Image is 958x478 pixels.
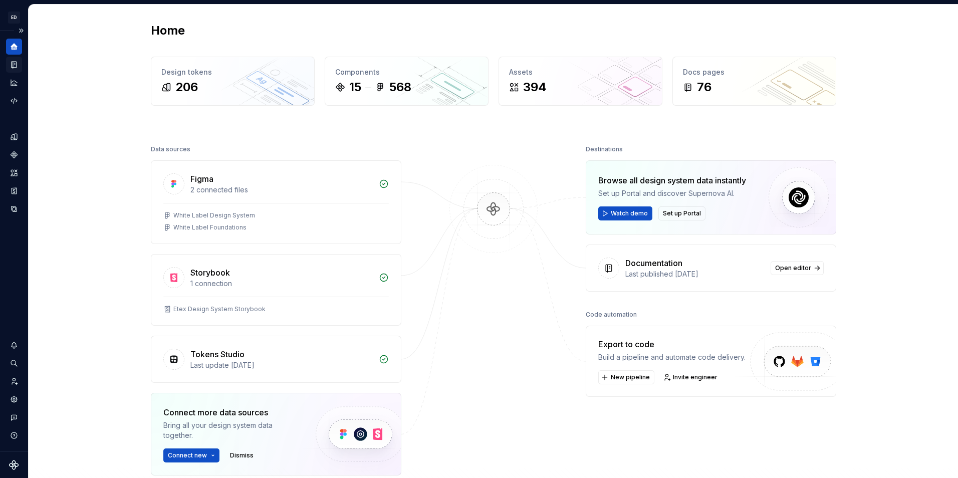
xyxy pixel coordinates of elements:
a: Code automation [6,93,22,109]
div: Connect more data sources [163,406,299,418]
a: Design tokens206 [151,57,315,106]
div: Destinations [586,142,623,156]
a: Data sources [6,201,22,217]
span: Dismiss [230,451,254,459]
button: Expand sidebar [14,24,28,38]
div: 76 [697,79,711,95]
div: Components [335,67,478,77]
div: Etex Design System Storybook [173,305,266,313]
span: Set up Portal [663,209,701,217]
a: Open editor [771,261,824,275]
div: Browse all design system data instantly [598,174,746,186]
div: 206 [175,79,198,95]
a: Design tokens [6,129,22,145]
div: 2 connected files [190,185,373,195]
span: Watch demo [611,209,648,217]
div: Last published [DATE] [625,269,765,279]
div: Data sources [151,142,190,156]
div: White Label Foundations [173,223,247,231]
a: Docs pages76 [672,57,836,106]
div: Bring all your design system data together. [163,420,299,440]
a: Components15568 [325,57,489,106]
svg: Supernova Logo [9,460,19,470]
div: Docs pages [683,67,826,77]
a: Home [6,39,22,55]
div: Build a pipeline and automate code delivery. [598,352,746,362]
button: Set up Portal [658,206,705,220]
span: Open editor [775,264,811,272]
button: ED [2,7,26,28]
a: Analytics [6,75,22,91]
div: Export to code [598,338,746,350]
a: Storybook1 connectionEtex Design System Storybook [151,254,401,326]
a: Documentation [6,57,22,73]
button: Notifications [6,337,22,353]
div: Code automation [586,308,637,322]
div: Documentation [625,257,682,269]
div: Assets [509,67,652,77]
div: 568 [389,79,411,95]
button: Contact support [6,409,22,425]
button: Watch demo [598,206,652,220]
div: Tokens Studio [190,348,245,360]
div: Storybook [190,267,230,279]
div: 15 [349,79,361,95]
div: Design tokens [161,67,304,77]
div: White Label Design System [173,211,255,219]
div: Last update [DATE] [190,360,373,370]
span: Connect new [168,451,207,459]
div: ED [8,12,20,24]
div: Figma [190,173,213,185]
button: New pipeline [598,370,654,384]
button: Search ⌘K [6,355,22,371]
a: Components [6,147,22,163]
div: Set up Portal and discover Supernova AI. [598,188,746,198]
span: New pipeline [611,373,650,381]
h2: Home [151,23,185,39]
a: Storybook stories [6,183,22,199]
a: Assets394 [499,57,662,106]
a: Tokens StudioLast update [DATE] [151,336,401,383]
a: Invite engineer [660,370,722,384]
a: Invite team [6,373,22,389]
div: 1 connection [190,279,373,289]
a: Settings [6,391,22,407]
a: Assets [6,165,22,181]
div: 394 [523,79,547,95]
button: Dismiss [225,448,258,462]
span: Invite engineer [673,373,717,381]
button: Connect new [163,448,219,462]
a: Figma2 connected filesWhite Label Design SystemWhite Label Foundations [151,160,401,244]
